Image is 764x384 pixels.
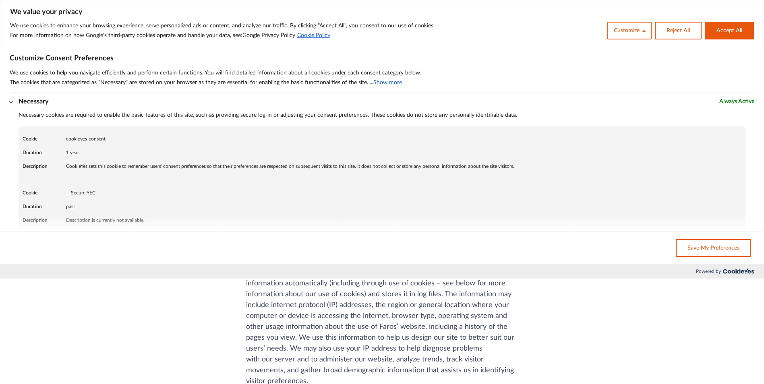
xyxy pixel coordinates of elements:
div: 1 year [66,148,741,157]
a: Google Privacy Policy [242,33,295,38]
p: Necessary cookies are required to enable the basic features of this site, such as providing secur... [19,110,754,120]
button: Show more [373,78,402,87]
button: Necessary [19,97,48,106]
p: We use cookies to help you navigate efficiently and perform certain functions. You will find deta... [10,68,754,78]
div: __Secure-YEC [66,188,741,198]
img: Cookieyes logo [723,268,754,274]
p: For more information on how Google's third-party cookies operate and handle your data, see: [10,31,435,40]
button: Save My Preferences [676,239,751,257]
div: past [66,202,741,211]
span: Always Active [719,97,754,106]
p: We value your privacy [10,7,754,17]
div: Duration [23,202,63,211]
div: Description [23,161,63,171]
p: We use cookies to enhance your browsing experience, serve personalized ads or content, and analyz... [10,21,435,31]
button: Reject All [655,22,702,39]
div: cookieyes-consent [66,134,741,144]
div: Cookie [23,134,63,144]
a: Cookie Policy [297,32,331,39]
div: Cookie [23,188,63,198]
button: Accept All [705,22,754,39]
span: Customize Consent Preferences [10,54,114,63]
button: Customize [607,22,652,39]
div: Duration [23,148,63,157]
div: CookieYes sets this cookie to remember users' consent preferences so that their preferences are r... [66,161,741,171]
p: The cookies that are categorized as "Necessary" are stored on your browser as they are essential ... [10,78,754,87]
